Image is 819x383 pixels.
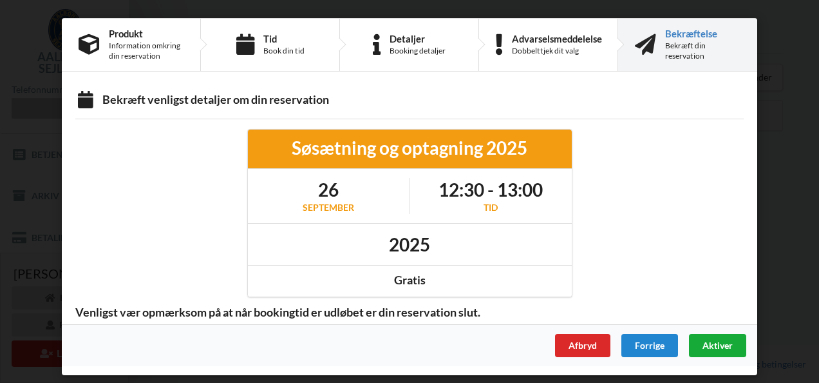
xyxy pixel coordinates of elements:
div: Tid [263,34,305,44]
h1: 2025 [389,233,430,256]
div: Advarselsmeddelelse [512,34,602,44]
div: Detaljer [390,34,446,44]
div: Gratis [257,273,563,288]
span: Aktiver [702,340,733,351]
div: Book din tid [263,46,305,56]
div: Dobbelttjek dit valg [512,46,602,56]
div: Booking detaljer [390,46,446,56]
div: Tid [438,201,543,214]
div: Søsætning og optagning 2025 [257,136,563,159]
div: Bekræftelse [665,28,740,39]
div: september [303,201,354,214]
h1: 12:30 - 13:00 [438,178,543,201]
div: Afbryd [555,334,610,357]
div: Produkt [109,28,184,39]
h1: 26 [303,178,354,201]
div: Information omkring din reservation [109,41,184,61]
span: Venligst vær opmærksom på at når bookingtid er udløbet er din reservation slut. [66,305,489,320]
div: Bekræft venligst detaljer om din reservation [75,92,744,110]
div: Forrige [621,334,678,357]
div: Bekræft din reservation [665,41,740,61]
